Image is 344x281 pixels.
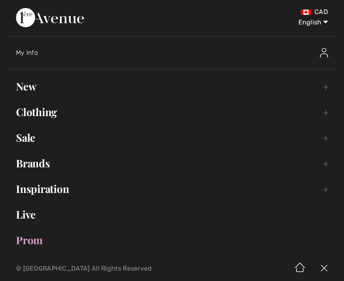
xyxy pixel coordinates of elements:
[16,8,84,27] img: 1ère Avenue
[16,40,336,66] a: My InfoMy Info
[16,49,38,56] span: My Info
[203,8,328,16] div: CAD
[8,180,336,198] a: Inspiration
[312,256,336,281] img: X
[288,256,312,281] img: Home
[8,103,336,121] a: Clothing
[8,231,336,249] a: Prom
[8,129,336,147] a: Sale
[16,266,203,271] p: © [GEOGRAPHIC_DATA] All Rights Reserved
[8,206,336,223] a: Live
[8,155,336,172] a: Brands
[8,78,336,95] a: New
[320,48,328,58] img: My Info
